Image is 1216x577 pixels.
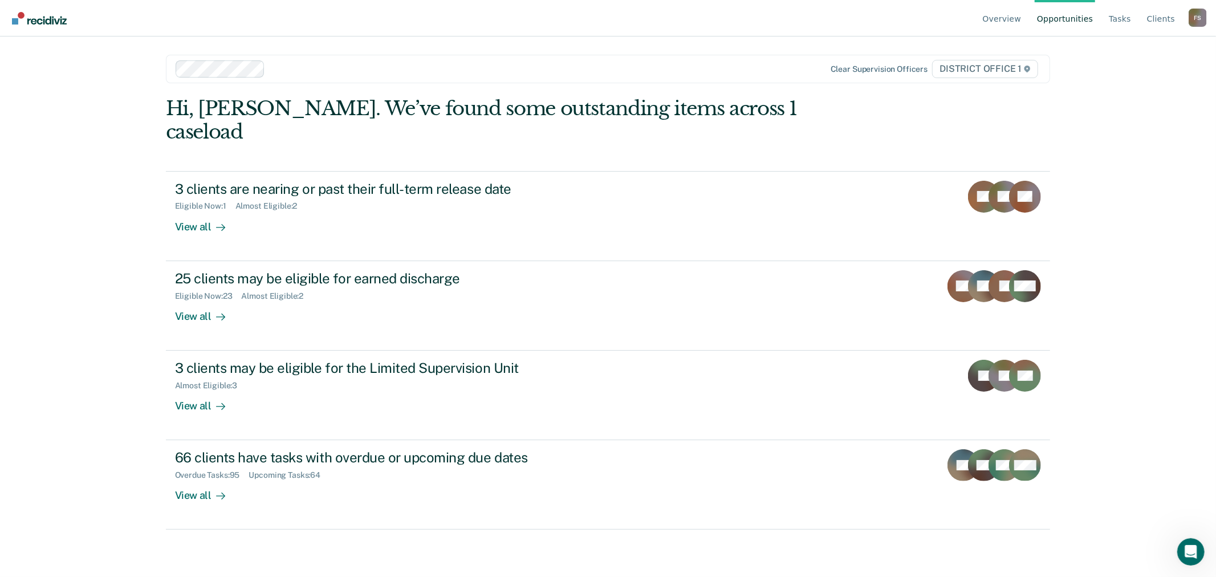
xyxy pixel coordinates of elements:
div: View all [175,211,239,233]
span: DISTRICT OFFICE 1 [932,60,1038,78]
div: Almost Eligible : 2 [242,291,313,301]
iframe: Intercom live chat [1177,538,1205,566]
p: Hi [PERSON_NAME] 👋 [23,81,205,120]
div: 3 clients may be eligible for the Limited Supervision Unit [175,360,575,376]
button: Profile dropdown button [1189,9,1207,27]
div: Clear supervision officers [831,64,928,74]
div: Hi, [PERSON_NAME]. We’ve found some outstanding items across 1 caseload [166,97,873,144]
div: Eligible Now : 1 [175,201,235,211]
div: 66 clients have tasks with overdue or upcoming due dates [175,449,575,466]
div: View all [175,300,239,323]
div: View all [175,391,239,413]
img: Profile image for Kim [133,18,156,41]
div: 3 clients are nearing or past their full-term release date [175,181,575,197]
div: Almost Eligible : 2 [235,201,307,211]
div: Send us a message [11,153,217,185]
span: Home [44,384,70,392]
div: Close [196,18,217,39]
a: 3 clients may be eligible for the Limited Supervision UnitAlmost Eligible:3View all [166,351,1051,440]
div: F S [1189,9,1207,27]
button: Messages [114,356,228,401]
div: Send us a message [23,163,190,175]
a: 3 clients are nearing or past their full-term release dateEligible Now:1Almost Eligible:2View all [166,171,1051,261]
a: 25 clients may be eligible for earned dischargeEligible Now:23Almost Eligible:2View all [166,261,1051,351]
a: 66 clients have tasks with overdue or upcoming due datesOverdue Tasks:95Upcoming Tasks:64View all [166,440,1051,530]
img: logo [23,22,86,40]
div: Eligible Now : 23 [175,291,242,301]
div: Almost Eligible : 3 [175,381,247,391]
div: View all [175,480,239,502]
img: Recidiviz [12,12,67,25]
img: Profile image for Rajan [112,18,135,41]
p: How can we help? [23,120,205,139]
div: Overdue Tasks : 95 [175,470,249,480]
div: 25 clients may be eligible for earned discharge [175,270,575,287]
div: Upcoming Tasks : 64 [249,470,330,480]
img: Profile image for Naomi [155,18,178,41]
span: Messages [152,384,191,392]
